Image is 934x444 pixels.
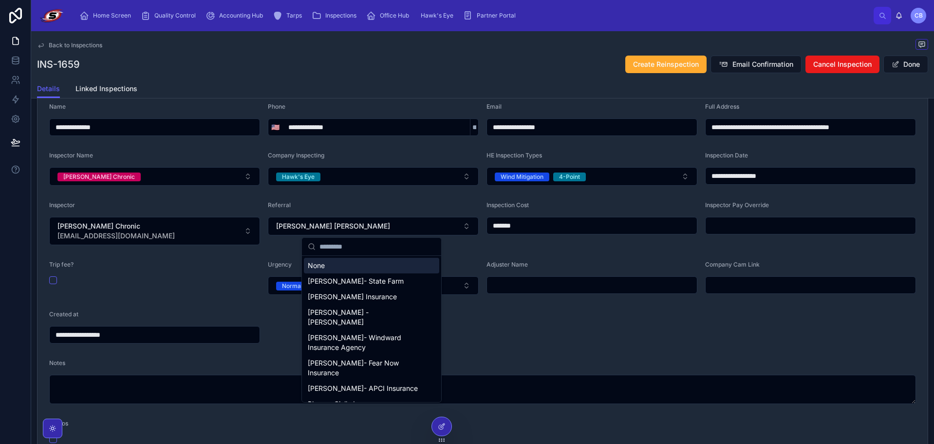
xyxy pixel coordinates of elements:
span: Accounting Hub [219,12,263,19]
a: Partner Portal [460,7,523,24]
span: [PERSON_NAME] Chronic [57,221,175,231]
span: Hawk's Eye [421,12,453,19]
span: Inspections [325,12,356,19]
a: Linked Inspections [75,80,137,99]
button: Create Reinspection [625,56,707,73]
span: Inspection Cost [486,201,529,209]
button: Select Button [268,167,479,186]
span: Back to Inspections [49,41,102,49]
button: Unselect I_4_POINT [553,172,586,181]
span: Details [37,84,60,94]
span: Name [49,103,66,110]
button: Email Confirmation [710,56,802,73]
span: Cancel Inspection [813,59,872,69]
button: Select Button [268,217,479,235]
span: [PERSON_NAME]- Fear Now Insurance [308,358,424,378]
a: Hawk's Eye [416,7,460,24]
span: Office Hub [380,12,409,19]
span: [PERSON_NAME]- Windward Insurance Agency [308,333,424,352]
a: Accounting Hub [203,7,270,24]
span: Full Address [705,103,739,110]
div: 4-Point [559,173,580,181]
span: Notes [49,359,65,367]
span: Trip fee? [49,261,74,268]
a: Inspections [309,7,363,24]
button: Select Button [486,167,697,186]
span: Created at [49,310,78,318]
div: scrollable content [73,5,874,26]
span: [PERSON_NAME] Insurance [308,292,397,302]
span: Phone [268,103,285,110]
span: Email [486,103,502,110]
button: Select Button [49,217,260,245]
span: Adjuster Name [486,261,528,268]
div: Wind Mitigation [501,173,543,181]
div: None [304,258,439,273]
a: Tarps [270,7,309,24]
span: Inspection Date [705,152,748,159]
a: Home Screen [76,7,138,24]
span: Inspector Pay Override [705,201,769,209]
span: CB [915,12,923,19]
button: Unselect WIND_MITIGATION [495,172,549,181]
button: Select Button [49,167,260,186]
span: Inspector Name [49,152,93,159]
button: Select Button [268,276,479,295]
div: Hawk's Eye [282,173,315,181]
a: Quality Control [138,7,203,24]
span: Home Screen [93,12,131,19]
a: Back to Inspections [37,41,102,49]
span: Partner Portal [477,12,516,19]
button: Select Button [268,118,282,136]
span: [PERSON_NAME]- APCI Insurance [308,384,418,393]
span: Linked Inspections [75,84,137,94]
span: Company Inspecting [268,152,324,159]
a: Details [37,80,60,98]
div: [PERSON_NAME] Chronic [63,173,135,181]
span: HE Inspection Types [486,152,542,159]
button: Cancel Inspection [805,56,879,73]
span: Urgency [268,261,292,268]
div: Normal [282,282,302,290]
span: [PERSON_NAME]- State Farm [308,276,404,286]
a: Office Hub [363,7,416,24]
span: Company Cam Link [705,261,760,268]
div: Suggestions [302,256,441,402]
span: [PERSON_NAME] [PERSON_NAME] [276,221,390,231]
span: Email Confirmation [732,59,793,69]
span: 🇺🇸 [271,122,280,132]
button: Done [883,56,928,73]
img: App logo [39,8,65,23]
span: Quality Control [154,12,196,19]
span: [EMAIL_ADDRESS][DOMAIN_NAME] [57,231,175,241]
h1: INS-1659 [37,58,80,71]
span: Tarps [286,12,302,19]
span: Inspector [49,201,75,209]
span: Referral [268,201,291,209]
span: [PERSON_NAME] - [PERSON_NAME] [308,308,424,327]
span: Create Reinspection [633,59,699,69]
span: Blanca- Giella Insurance [308,399,384,409]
